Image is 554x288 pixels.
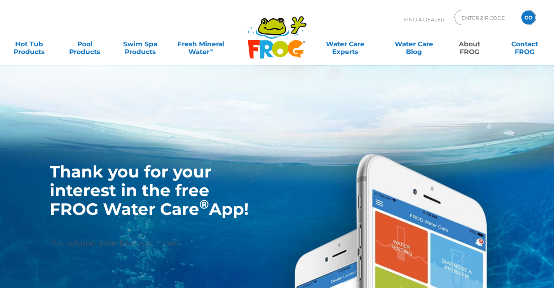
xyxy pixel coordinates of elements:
div: [/vc_column_inner][/vc_row_inner] [50,162,253,249]
a: Water CareExperts [310,36,380,52]
a: Water CareBlog [392,36,436,52]
a: Fresh MineralWater∞ [174,36,228,52]
a: ContactFROG [503,36,546,52]
h1: Thank you for your interest in the free FROG Water Care App! [50,162,253,218]
a: PoolProducts [63,36,106,52]
input: Zip Code Form [461,12,513,23]
sup: ® [199,197,209,212]
sup: ∞ [209,47,213,53]
p: Find A Dealer [404,10,444,29]
a: AboutFROG [448,36,491,52]
a: Swim SpaProducts [118,36,162,52]
a: Hot TubProducts [8,36,51,52]
input: GO [521,11,535,25]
